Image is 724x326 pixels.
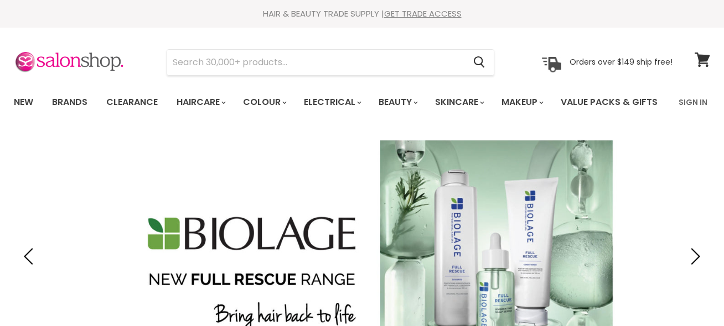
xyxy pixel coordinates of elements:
[296,91,368,114] a: Electrical
[682,245,705,267] button: Next
[19,245,42,267] button: Previous
[493,91,550,114] a: Makeup
[44,91,96,114] a: Brands
[167,49,494,76] form: Product
[570,57,673,67] p: Orders over $149 ship free!
[98,91,166,114] a: Clearance
[370,91,425,114] a: Beauty
[672,91,714,114] a: Sign In
[168,91,232,114] a: Haircare
[235,91,293,114] a: Colour
[6,91,42,114] a: New
[384,8,462,19] a: GET TRADE ACCESS
[552,91,666,114] a: Value Packs & Gifts
[427,91,491,114] a: Skincare
[167,50,464,75] input: Search
[464,50,494,75] button: Search
[6,86,669,118] ul: Main menu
